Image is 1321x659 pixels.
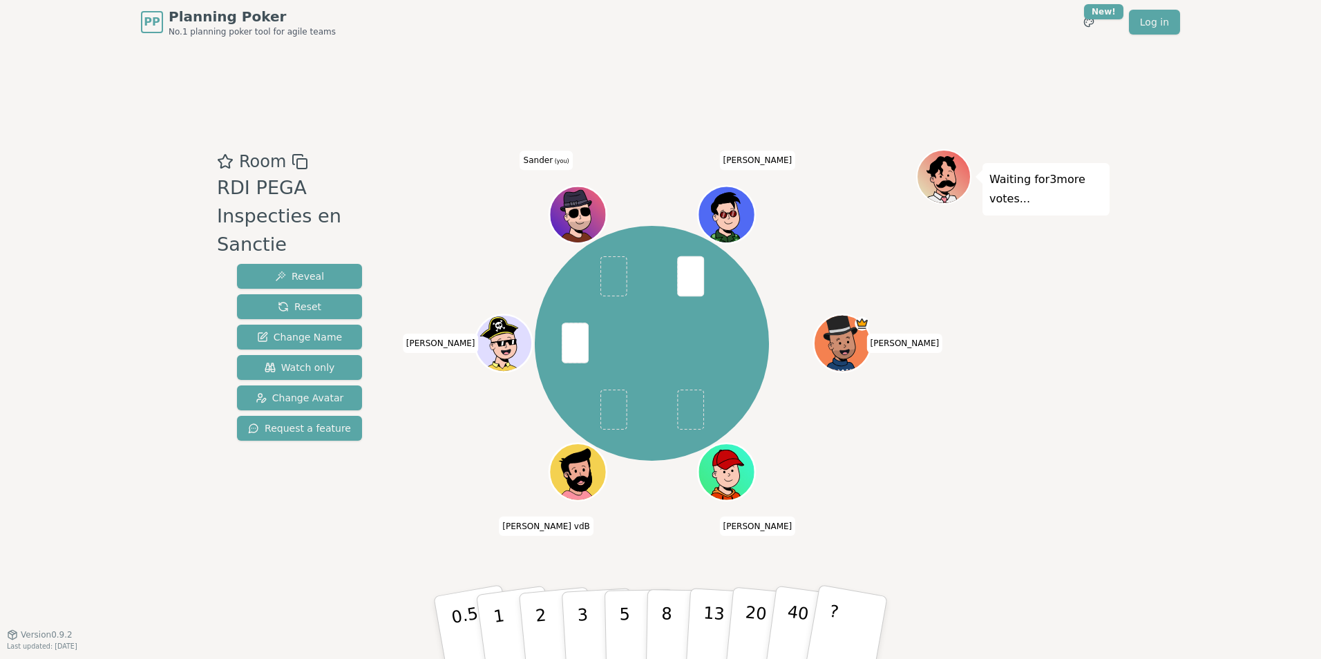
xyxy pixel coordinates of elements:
[275,269,324,283] span: Reveal
[237,294,362,319] button: Reset
[866,334,942,353] span: Click to change your name
[237,416,362,441] button: Request a feature
[265,361,335,374] span: Watch only
[237,355,362,380] button: Watch only
[1076,10,1101,35] button: New!
[7,629,73,640] button: Version0.9.2
[237,325,362,350] button: Change Name
[855,316,869,331] span: Patrick is the host
[257,330,342,344] span: Change Name
[237,264,362,289] button: Reveal
[403,334,479,353] span: Click to change your name
[720,151,796,170] span: Click to change your name
[553,158,569,164] span: (you)
[551,188,605,242] button: Click to change your avatar
[169,26,336,37] span: No.1 planning poker tool for agile teams
[237,385,362,410] button: Change Avatar
[720,517,796,536] span: Click to change your name
[144,14,160,30] span: PP
[248,421,351,435] span: Request a feature
[989,170,1103,209] p: Waiting for 3 more votes...
[21,629,73,640] span: Version 0.9.2
[141,7,336,37] a: PPPlanning PokerNo.1 planning poker tool for agile teams
[1084,4,1123,19] div: New!
[256,391,344,405] span: Change Avatar
[217,149,234,174] button: Add as favourite
[1129,10,1180,35] a: Log in
[217,174,388,258] div: RDI PEGA Inspecties en Sanctie
[239,149,286,174] span: Room
[278,300,321,314] span: Reset
[499,517,593,536] span: Click to change your name
[520,151,573,170] span: Click to change your name
[7,642,77,650] span: Last updated: [DATE]
[169,7,336,26] span: Planning Poker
